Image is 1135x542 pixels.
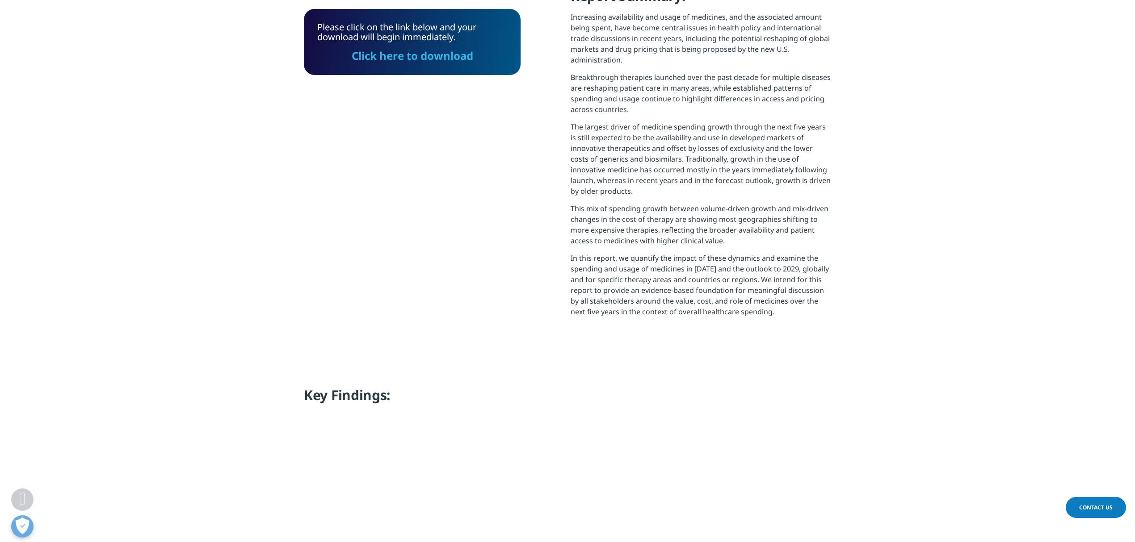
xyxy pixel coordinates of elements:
[571,12,831,72] p: Increasing availability and usage of medicines, and the associated amount being spent, have becom...
[352,48,473,63] a: Click here to download
[1066,497,1126,518] a: Contact Us
[11,515,34,538] button: Open Preferences
[571,72,831,121] p: Breakthrough therapies launched over the past decade for multiple diseases are reshaping patient ...
[317,22,507,62] div: Please click on the link below and your download will begin immediately.
[1079,504,1113,511] span: Contact Us
[571,203,831,253] p: This mix of spending growth between volume-driven growth and mix-driven changes in the cost of th...
[304,386,831,411] h4: Key Findings:
[571,253,831,324] p: In this report, we quantify the impact of these dynamics and examine the spending and usage of me...
[571,121,831,203] p: The largest driver of medicine spending growth through the next five years is still expected to b...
